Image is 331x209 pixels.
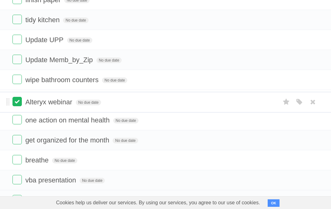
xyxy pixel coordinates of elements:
span: No due date [96,57,122,63]
span: No due date [76,100,101,105]
span: Update UPP [25,36,65,44]
span: one action on mental health [25,116,111,124]
label: Done [12,135,22,144]
label: Done [12,75,22,84]
span: Alteryx webinar [25,98,74,106]
span: No due date [102,77,127,83]
label: Done [12,195,22,204]
span: No due date [113,118,139,123]
label: Done [12,175,22,184]
label: Done [12,35,22,44]
span: No due date [67,37,92,43]
span: wipe bathroom counters [25,76,100,84]
span: breathe [25,156,50,164]
label: Done [12,15,22,24]
button: OK [268,199,280,207]
span: No due date [52,158,77,163]
label: Done [12,97,22,106]
label: Done [12,155,22,164]
span: get organized for the month [25,136,111,144]
span: Cookies help us deliver our services. By using our services, you agree to our use of cookies. [50,197,266,209]
label: Done [12,115,22,124]
span: Update Memb_by_Zip [25,56,94,64]
label: Done [12,55,22,64]
label: Star task [280,97,292,107]
span: No due date [63,17,88,23]
span: tidy kitchen [25,16,61,24]
span: No due date [80,178,105,183]
span: vba presentation [25,176,78,184]
span: No due date [113,138,138,143]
